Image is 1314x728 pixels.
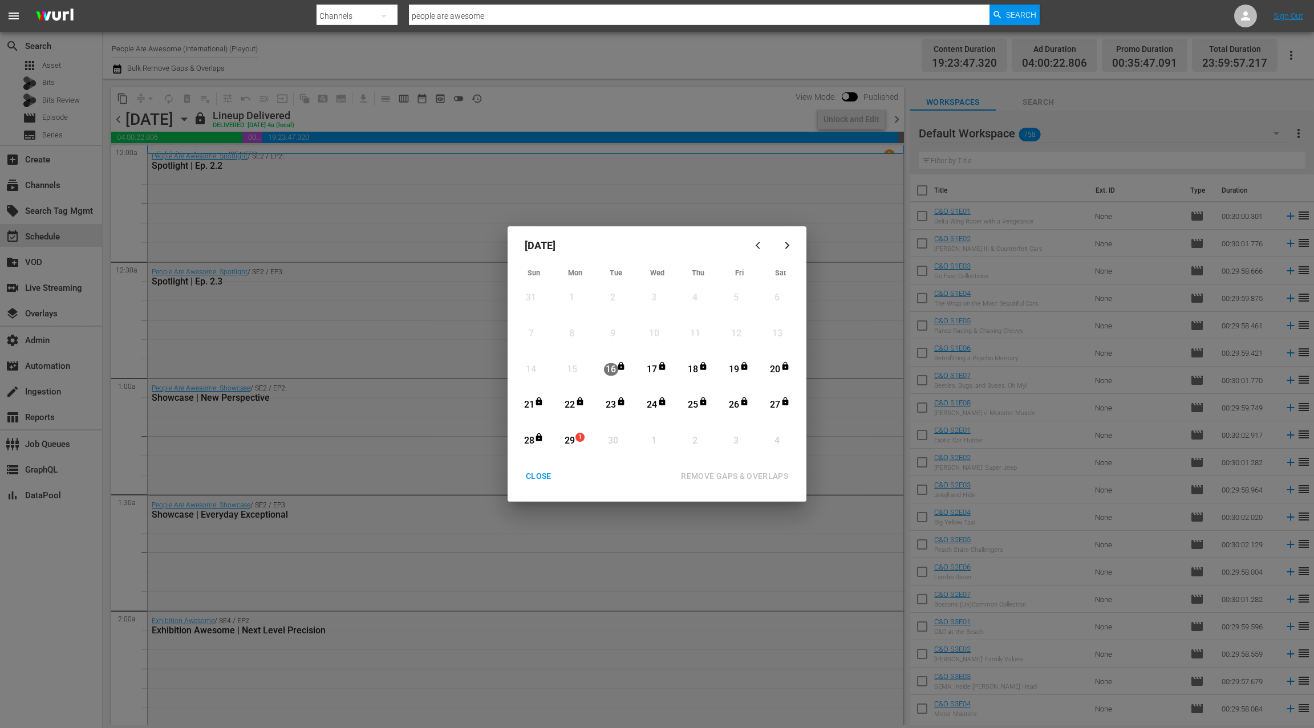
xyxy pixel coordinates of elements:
[645,363,659,376] div: 17
[729,434,743,448] div: 3
[729,327,743,340] div: 12
[563,398,577,412] div: 22
[528,269,540,277] span: Sun
[513,232,746,259] div: [DATE]
[606,291,620,304] div: 2
[688,291,702,304] div: 4
[565,291,579,304] div: 1
[524,327,538,340] div: 7
[604,363,618,376] div: 16
[522,434,536,448] div: 28
[610,269,622,277] span: Tue
[688,327,702,340] div: 11
[517,469,561,483] div: CLOSE
[512,466,565,487] button: CLOSE
[727,363,741,376] div: 19
[524,363,538,376] div: 14
[645,398,659,412] div: 24
[522,398,536,412] div: 21
[604,398,618,412] div: 23
[686,398,700,412] div: 25
[775,269,786,277] span: Sat
[729,291,743,304] div: 5
[768,398,782,412] div: 27
[7,9,21,23] span: menu
[770,291,784,304] div: 6
[576,433,584,442] span: 1
[568,269,582,277] span: Mon
[647,291,661,304] div: 3
[513,265,801,460] div: Month View
[692,269,704,277] span: Thu
[768,363,782,376] div: 20
[524,291,538,304] div: 31
[650,269,664,277] span: Wed
[770,434,784,448] div: 4
[563,434,577,448] div: 29
[565,363,579,376] div: 15
[735,269,744,277] span: Fri
[647,434,661,448] div: 1
[647,327,661,340] div: 10
[27,3,82,30] img: ans4CAIJ8jUAAAAAAAAAAAAAAAAAAAAAAAAgQb4GAAAAAAAAAAAAAAAAAAAAAAAAJMjXAAAAAAAAAAAAAAAAAAAAAAAAgAT5G...
[1006,5,1036,25] span: Search
[1274,11,1303,21] a: Sign Out
[770,327,784,340] div: 13
[688,434,702,448] div: 2
[727,398,741,412] div: 26
[686,363,700,376] div: 18
[606,434,620,448] div: 30
[606,327,620,340] div: 9
[565,327,579,340] div: 8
